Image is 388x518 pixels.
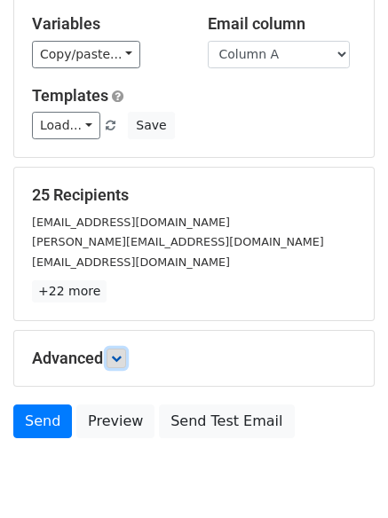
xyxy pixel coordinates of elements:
small: [PERSON_NAME][EMAIL_ADDRESS][DOMAIN_NAME] [32,235,324,248]
a: Send [13,404,72,438]
h5: 25 Recipients [32,185,356,205]
h5: Email column [208,14,357,34]
a: Send Test Email [159,404,294,438]
iframe: Chat Widget [299,433,388,518]
a: +22 more [32,280,107,302]
a: Copy/paste... [32,41,140,68]
small: [EMAIL_ADDRESS][DOMAIN_NAME] [32,255,230,269]
button: Save [128,112,174,139]
a: Preview [76,404,154,438]
small: [EMAIL_ADDRESS][DOMAIN_NAME] [32,216,230,229]
a: Templates [32,86,108,105]
a: Load... [32,112,100,139]
h5: Advanced [32,349,356,368]
h5: Variables [32,14,181,34]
